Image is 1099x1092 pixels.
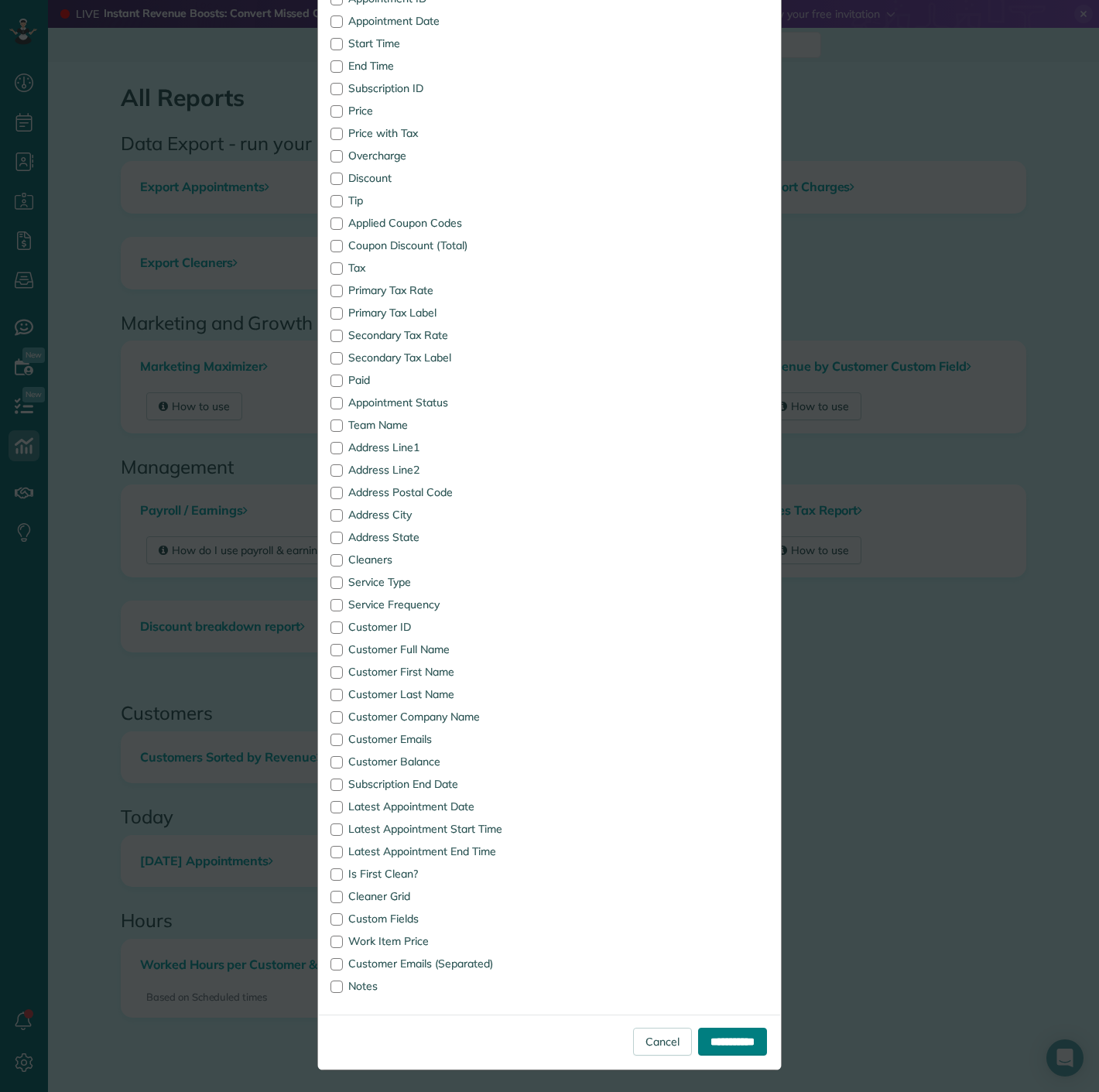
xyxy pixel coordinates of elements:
label: Price with Tax [330,128,538,139]
label: Subscription ID [330,83,538,94]
label: Customer Balance [330,756,538,767]
label: Applied Coupon Codes [330,217,538,228]
label: Address Line2 [330,464,538,475]
label: Latest Appointment Date [330,801,538,812]
label: Is First Clean? [330,868,538,879]
label: Coupon Discount (Total) [330,240,538,251]
label: Team Name [330,419,538,430]
label: End Time [330,60,538,71]
label: Cleaners [330,554,538,565]
label: Start Time [330,38,538,49]
label: Customer First Name [330,666,538,677]
label: Price [330,105,538,116]
label: Customer Emails [330,734,538,745]
label: Address State [330,532,538,543]
label: Custom Fields [330,913,538,924]
label: Primary Tax Label [330,307,538,318]
label: Address Line1 [330,442,538,453]
label: Tax [330,262,538,273]
label: Latest Appointment Start Time [330,823,538,834]
label: Secondary Tax Rate [330,330,538,341]
label: Appointment Status [330,397,538,408]
label: Appointment Date [330,15,538,26]
label: Notes [330,981,538,991]
label: Address City [330,509,538,520]
a: Cancel [633,1028,692,1056]
label: Address Postal Code [330,487,538,498]
label: Latest Appointment End Time [330,846,538,857]
label: Tip [330,195,538,206]
label: Service Type [330,577,538,587]
label: Service Frequency [330,599,538,610]
label: Customer Emails (Separated) [330,958,538,969]
label: Customer Full Name [330,644,538,655]
label: Primary Tax Rate [330,285,538,296]
label: Customer Company Name [330,711,538,722]
label: Overcharge [330,150,538,161]
label: Customer Last Name [330,689,538,700]
label: Customer ID [330,621,538,632]
label: Secondary Tax Label [330,352,538,363]
label: Subscription End Date [330,779,538,789]
label: Paid [330,375,538,385]
label: Cleaner Grid [330,891,538,902]
label: Discount [330,173,538,183]
label: Work Item Price [330,936,538,947]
